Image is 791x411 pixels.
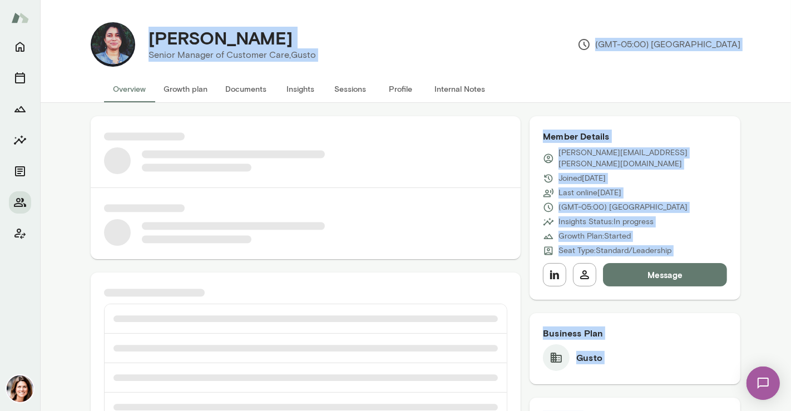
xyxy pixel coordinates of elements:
button: Growth Plan [9,98,31,120]
button: Internal Notes [426,76,494,102]
h6: Business Plan [543,326,727,340]
img: Lorena Morel Diaz [91,22,135,67]
button: Sessions [325,76,375,102]
p: [PERSON_NAME][EMAIL_ADDRESS][PERSON_NAME][DOMAIN_NAME] [558,147,727,170]
button: Client app [9,222,31,245]
h4: [PERSON_NAME] [149,27,293,48]
button: Sessions [9,67,31,89]
p: (GMT-05:00) [GEOGRAPHIC_DATA] [577,38,740,51]
button: Insights [9,129,31,151]
p: Joined [DATE] [558,173,606,184]
img: Gwen Throckmorton [7,375,33,402]
img: Mento [11,7,29,28]
button: Home [9,36,31,58]
p: Seat Type: Standard/Leadership [558,245,671,256]
button: Members [9,191,31,214]
button: Message [603,263,727,286]
button: Overview [104,76,155,102]
button: Profile [375,76,426,102]
p: Insights Status: In progress [558,216,654,227]
h6: Member Details [543,130,727,143]
p: Last online [DATE] [558,187,621,199]
button: Insights [275,76,325,102]
p: Senior Manager of Customer Care, Gusto [149,48,316,62]
p: (GMT-05:00) [GEOGRAPHIC_DATA] [558,202,688,213]
p: Growth Plan: Started [558,231,631,242]
button: Documents [9,160,31,182]
button: Documents [216,76,275,102]
button: Growth plan [155,76,216,102]
h6: Gusto [576,351,602,364]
